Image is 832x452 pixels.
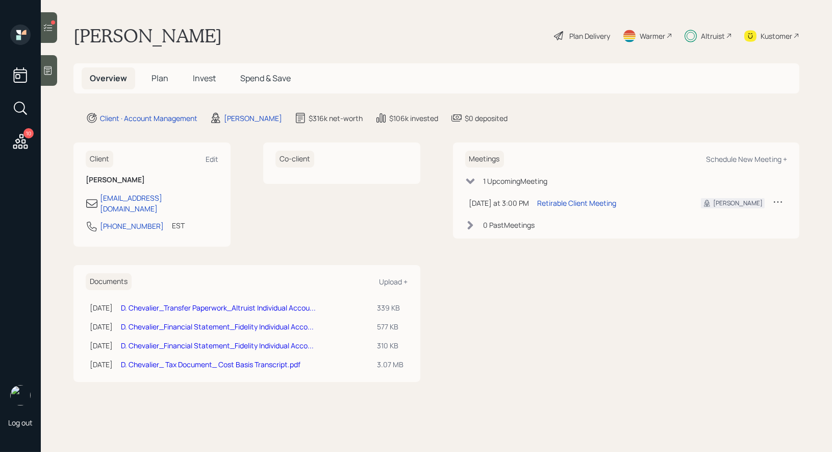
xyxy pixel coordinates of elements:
[73,25,222,47] h1: [PERSON_NAME]
[23,128,34,138] div: 10
[90,73,127,84] span: Overview
[701,31,725,41] div: Altruist
[90,302,113,313] div: [DATE]
[484,220,535,230] div: 0 Past Meeting s
[640,31,665,41] div: Warmer
[377,340,404,351] div: 310 KB
[193,73,216,84] span: Invest
[100,221,164,231] div: [PHONE_NUMBER]
[152,73,168,84] span: Plan
[121,322,314,331] a: D. Chevalier_Financial Statement_Fidelity Individual Acco...
[172,220,185,231] div: EST
[377,321,404,332] div: 577 KB
[569,31,610,41] div: Plan Delivery
[275,151,314,168] h6: Co-client
[8,418,33,427] div: Log out
[309,113,363,124] div: $316k net-worth
[465,151,504,168] h6: Meetings
[121,360,300,369] a: D. Chevalier_ Tax Document_ Cost Basis Transcript.pdf
[90,321,113,332] div: [DATE]
[224,113,282,124] div: [PERSON_NAME]
[377,359,404,370] div: 3.07 MB
[90,340,113,351] div: [DATE]
[761,31,792,41] div: Kustomer
[100,113,197,124] div: Client · Account Management
[465,113,508,124] div: $0 deposited
[86,273,132,290] h6: Documents
[706,154,787,164] div: Schedule New Meeting +
[713,199,763,208] div: [PERSON_NAME]
[380,277,408,287] div: Upload +
[86,151,113,168] h6: Client
[90,359,113,370] div: [DATE]
[206,154,218,164] div: Edit
[100,193,218,214] div: [EMAIL_ADDRESS][DOMAIN_NAME]
[121,303,316,313] a: D. Chevalier_Transfer Paperwork_Altruist Individual Accou...
[121,341,314,350] a: D. Chevalier_Financial Statement_Fidelity Individual Acco...
[86,176,218,184] h6: [PERSON_NAME]
[240,73,291,84] span: Spend & Save
[538,198,617,208] div: Retirable Client Meeting
[484,176,548,186] div: 1 Upcoming Meeting
[10,385,31,406] img: treva-nostdahl-headshot.png
[389,113,438,124] div: $106k invested
[377,302,404,313] div: 339 KB
[469,198,530,208] div: [DATE] at 3:00 PM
